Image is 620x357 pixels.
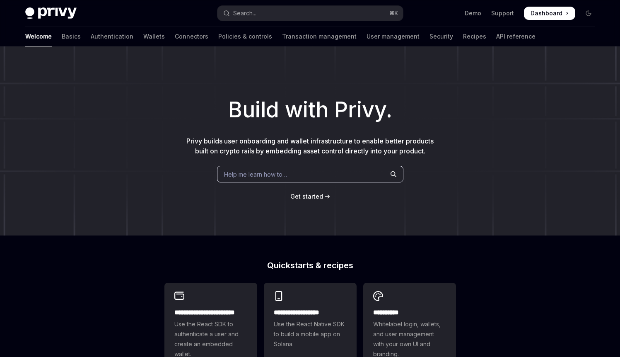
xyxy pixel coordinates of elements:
[143,27,165,46] a: Wallets
[186,137,434,155] span: Privy builds user onboarding and wallet infrastructure to enable better products built on crypto ...
[429,27,453,46] a: Security
[465,9,481,17] a: Demo
[290,193,323,200] span: Get started
[524,7,575,20] a: Dashboard
[13,94,607,126] h1: Build with Privy.
[389,10,398,17] span: ⌘ K
[233,8,256,18] div: Search...
[274,319,347,349] span: Use the React Native SDK to build a mobile app on Solana.
[463,27,486,46] a: Recipes
[218,27,272,46] a: Policies & controls
[217,6,403,21] button: Open search
[164,261,456,270] h2: Quickstarts & recipes
[175,27,208,46] a: Connectors
[582,7,595,20] button: Toggle dark mode
[224,170,287,179] span: Help me learn how to…
[491,9,514,17] a: Support
[25,7,77,19] img: dark logo
[282,27,357,46] a: Transaction management
[25,27,52,46] a: Welcome
[367,27,420,46] a: User management
[496,27,536,46] a: API reference
[91,27,133,46] a: Authentication
[290,192,323,201] a: Get started
[531,9,562,17] span: Dashboard
[62,27,81,46] a: Basics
